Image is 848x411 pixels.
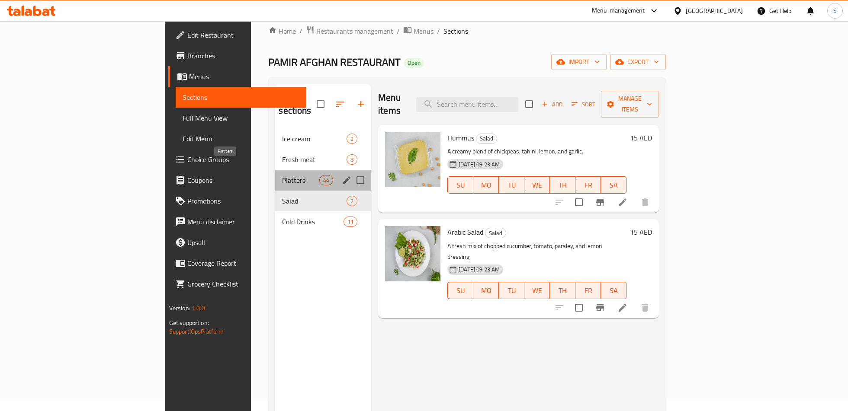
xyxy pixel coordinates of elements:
button: SU [447,282,473,299]
span: Coupons [187,175,299,185]
a: Coverage Report [168,253,306,274]
div: Cold Drinks11 [275,211,371,232]
span: Open [404,59,424,67]
button: SA [601,282,626,299]
img: Hummus [385,132,440,187]
span: Salad [282,196,347,206]
button: FR [575,176,601,194]
span: Fresh meat [282,154,347,165]
button: WE [524,176,550,194]
button: TH [550,176,575,194]
button: delete [635,192,655,213]
a: Upsell [168,232,306,253]
span: WE [528,179,546,191]
a: Edit menu item [617,197,628,207]
div: items [344,217,357,227]
span: Promotions [187,196,299,206]
span: Add [540,99,564,109]
span: 1.0.0 [192,303,205,314]
button: Add [538,98,566,111]
span: FR [579,179,597,191]
a: Grocery Checklist [168,274,306,294]
span: PAMIR AFGHAN RESTAURANT [268,52,401,72]
nav: breadcrumb [268,25,666,37]
span: Salad [485,228,506,238]
h6: 15 AED [630,132,652,144]
span: Sort sections [330,94,350,115]
img: Arabic Salad [385,226,440,281]
a: Coupons [168,170,306,191]
span: Edit Restaurant [187,30,299,40]
span: Branches [187,51,299,61]
button: MO [473,282,499,299]
span: Sections [183,92,299,102]
span: [DATE] 09:23 AM [455,265,503,274]
span: export [617,57,659,67]
div: Menu-management [592,6,645,16]
span: WE [528,284,546,297]
a: Promotions [168,191,306,211]
a: Restaurants management [306,25,393,37]
span: Get support on: [169,317,209,328]
span: 44 [320,176,333,185]
span: Arabic Salad [447,226,483,239]
span: Select section [520,95,538,113]
span: TH [553,179,572,191]
p: A creamy blend of chickpeas, tahini, lemon, and garlic. [447,146,626,157]
button: MO [473,176,499,194]
a: Menu disclaimer [168,211,306,232]
span: Full Menu View [183,113,299,123]
span: SA [604,284,623,297]
a: Full Menu View [176,108,306,128]
button: import [551,54,607,70]
span: Platters [282,175,319,185]
span: FR [579,284,597,297]
span: Upsell [187,237,299,248]
span: Edit Menu [183,134,299,144]
span: Menus [189,71,299,82]
a: Menus [403,25,434,37]
span: Cold Drinks [282,217,343,227]
button: TU [499,176,524,194]
li: / [437,26,440,36]
span: 11 [344,218,357,226]
button: TU [499,282,524,299]
button: export [610,54,666,70]
nav: Menu sections [275,125,371,236]
span: MO [477,284,495,297]
div: items [347,134,357,144]
div: [GEOGRAPHIC_DATA] [686,6,743,16]
button: SU [447,176,473,194]
button: Manage items [601,91,659,118]
button: Sort [569,98,597,111]
a: Edit menu item [617,303,628,313]
span: SU [451,284,470,297]
span: S [833,6,837,16]
span: Select all sections [312,95,330,113]
span: import [558,57,600,67]
a: Edit Menu [176,128,306,149]
span: 2 [347,197,357,205]
span: Sort items [566,98,601,111]
span: [DATE] 09:23 AM [455,160,503,169]
a: Branches [168,45,306,66]
span: TU [502,284,521,297]
button: Branch-specific-item [590,297,610,318]
span: Sort [572,99,595,109]
span: Sections [443,26,468,36]
button: edit [340,174,353,187]
span: Select to update [570,193,588,211]
a: Edit Restaurant [168,25,306,45]
span: Ice cream [282,134,347,144]
a: Support.OpsPlatform [169,326,224,337]
span: 2 [347,135,357,143]
div: items [347,196,357,206]
div: items [347,154,357,165]
p: A fresh mix of chopped cucumber, tomato, parsley, and lemon dressing. [447,241,626,262]
span: Select to update [570,299,588,317]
